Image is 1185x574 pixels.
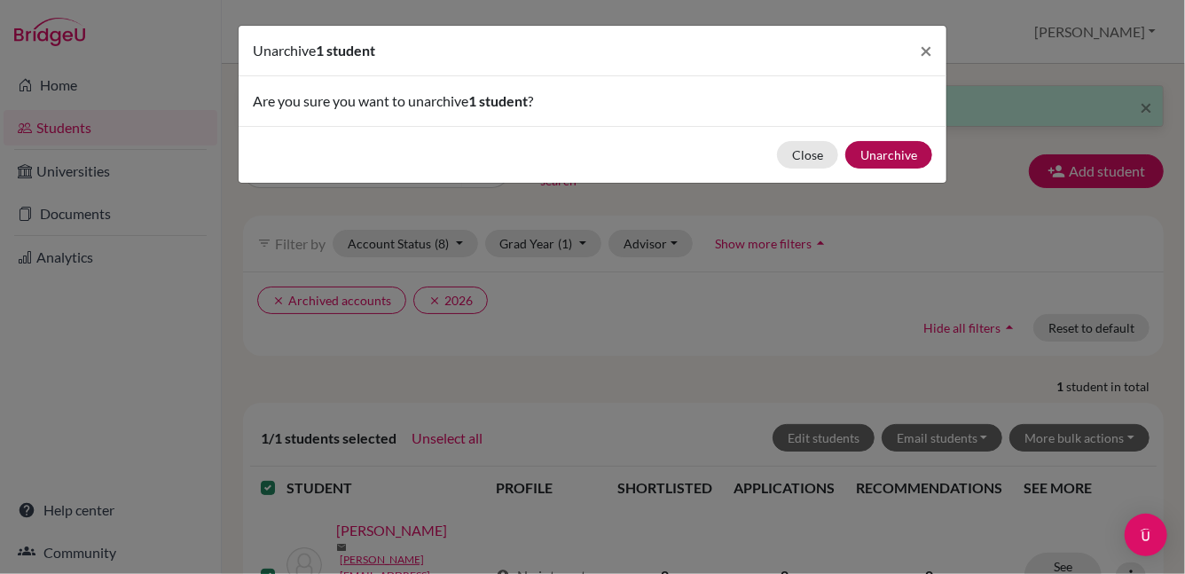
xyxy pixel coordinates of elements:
button: Close [777,141,838,169]
button: Close [906,26,946,75]
button: Unarchive [845,141,932,169]
div: Open Intercom Messenger [1125,514,1167,556]
span: × [920,37,932,63]
span: 1 student [316,42,375,59]
p: Are you sure you want to unarchive ? [253,90,932,112]
span: Unarchive [253,42,316,59]
span: 1 student [468,92,528,109]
